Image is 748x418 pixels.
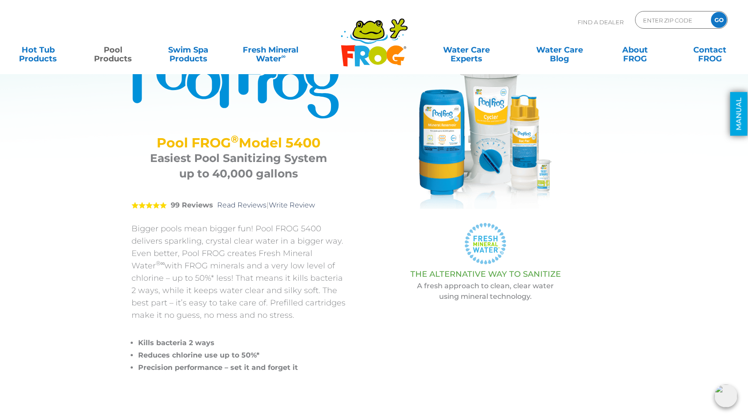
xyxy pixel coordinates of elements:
a: Water CareBlog [530,41,589,59]
sup: ® [231,133,239,145]
input: Zip Code Form [642,14,702,26]
img: openIcon [714,384,737,407]
strong: 99 Reviews [171,201,213,209]
h3: Easiest Pool Sanitizing System up to 40,000 gallons [143,151,335,181]
a: Hot TubProducts [9,41,67,59]
a: Read Reviews [217,201,267,209]
input: GO [711,12,727,28]
a: ContactFROG [681,41,739,59]
a: PoolProducts [84,41,142,59]
p: A fresh approach to clean, clear water using mineral technology. [368,281,604,302]
li: Precision performance – set it and forget it [138,362,346,374]
a: Water CareExperts [419,41,514,59]
a: Swim SpaProducts [159,41,217,59]
sup: ∞ [282,53,286,60]
div: | [132,188,346,222]
li: Reduces chlorine use up to 50%* [138,349,346,362]
sup: ®∞ [156,260,165,267]
span: 5 [132,202,167,209]
p: Find A Dealer [578,11,624,33]
p: Bigger pools mean bigger fun! Pool FROG 5400 delivers sparkling, crystal clear water in a bigger ... [132,222,346,321]
h3: THE ALTERNATIVE WAY TO SANITIZE [368,270,604,279]
img: Product Logo [132,32,346,120]
a: Write Review [269,201,315,209]
li: Kills bacteria 2 ways [138,337,346,349]
a: AboutFROG [605,41,664,59]
a: Fresh MineralWater∞ [234,41,308,59]
a: MANUAL [730,92,748,136]
h2: Pool FROG Model 5400 [143,135,335,151]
